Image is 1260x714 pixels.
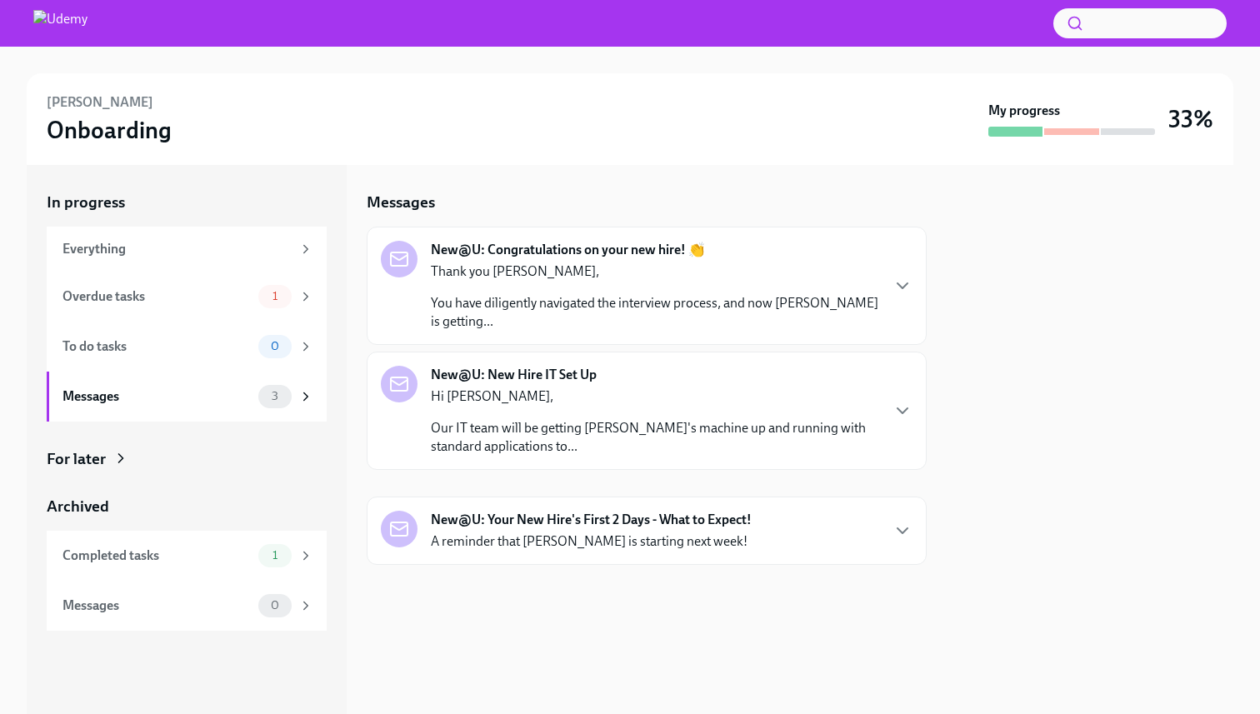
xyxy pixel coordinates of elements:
p: You have diligently navigated the interview process, and now [PERSON_NAME] is getting... [431,294,879,331]
p: A reminder that [PERSON_NAME] is starting next week! [431,532,747,551]
a: Overdue tasks1 [47,272,327,322]
span: 1 [262,549,287,562]
div: Overdue tasks [62,287,252,306]
span: 1 [262,290,287,302]
a: Completed tasks1 [47,531,327,581]
p: Thank you [PERSON_NAME], [431,262,879,281]
a: Everything [47,227,327,272]
h6: [PERSON_NAME] [47,93,153,112]
img: Udemy [33,10,87,37]
h5: Messages [367,192,435,213]
span: 0 [261,340,289,352]
h3: 33% [1168,104,1213,134]
strong: New@U: New Hire IT Set Up [431,366,597,384]
strong: My progress [988,102,1060,120]
a: To do tasks0 [47,322,327,372]
span: 0 [261,599,289,612]
div: To do tasks [62,337,252,356]
strong: New@U: Congratulations on your new hire! 👏 [431,241,705,259]
div: For later [47,448,106,470]
a: For later [47,448,327,470]
div: Messages [62,597,252,615]
p: Hi [PERSON_NAME], [431,387,879,406]
div: Completed tasks [62,547,252,565]
a: In progress [47,192,327,213]
a: Messages0 [47,581,327,631]
a: Messages3 [47,372,327,422]
div: Everything [62,240,292,258]
h3: Onboarding [47,115,172,145]
a: Archived [47,496,327,517]
span: 3 [262,390,288,402]
strong: New@U: Your New Hire's First 2 Days - What to Expect! [431,511,752,529]
div: Messages [62,387,252,406]
p: Our IT team will be getting [PERSON_NAME]'s machine up and running with standard applications to... [431,419,879,456]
